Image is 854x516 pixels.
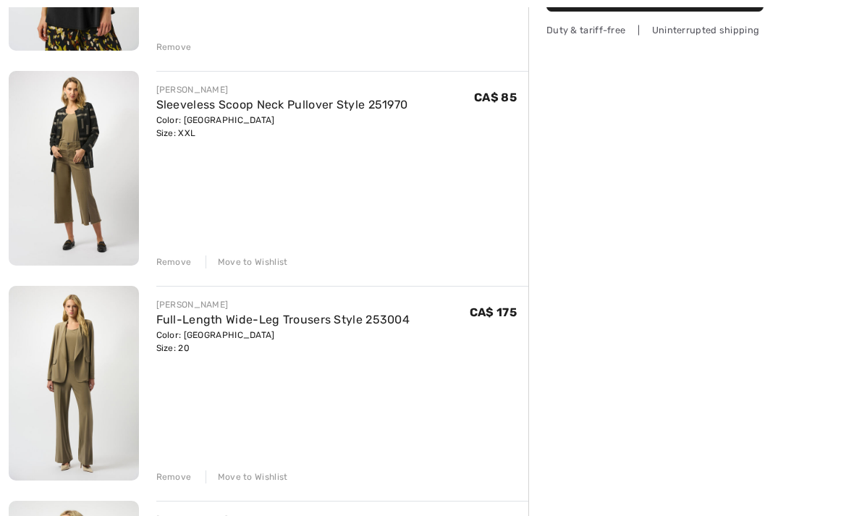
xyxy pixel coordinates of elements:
div: [PERSON_NAME] [156,298,410,311]
div: Remove [156,41,192,54]
div: Remove [156,255,192,268]
div: Color: [GEOGRAPHIC_DATA] Size: 20 [156,329,410,355]
div: Color: [GEOGRAPHIC_DATA] Size: XXL [156,114,408,140]
span: CA$ 175 [470,305,517,319]
div: [PERSON_NAME] [156,83,408,96]
div: Move to Wishlist [206,470,288,483]
img: Full-Length Wide-Leg Trousers Style 253004 [9,286,139,481]
div: Duty & tariff-free | Uninterrupted shipping [546,23,764,37]
a: Sleeveless Scoop Neck Pullover Style 251970 [156,98,408,111]
a: Full-Length Wide-Leg Trousers Style 253004 [156,313,410,326]
div: Move to Wishlist [206,255,288,268]
div: Remove [156,470,192,483]
span: CA$ 85 [474,90,517,104]
img: Sleeveless Scoop Neck Pullover Style 251970 [9,71,139,266]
